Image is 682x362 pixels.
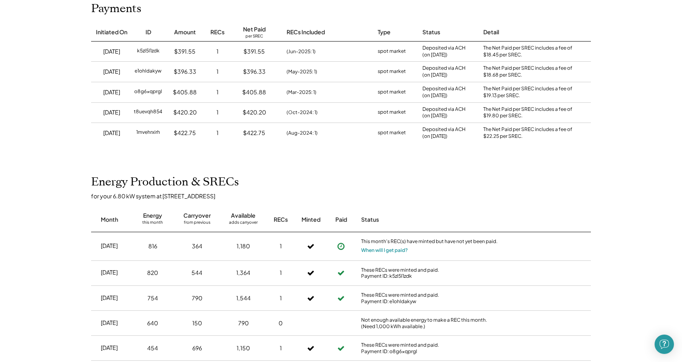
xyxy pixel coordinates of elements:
[280,242,282,250] div: 1
[236,294,251,302] div: 1,544
[274,216,288,224] div: RECs
[210,28,225,36] div: RECs
[378,88,406,96] div: spot market
[91,175,239,189] h2: Energy Production & SRECs
[238,319,249,327] div: 790
[361,246,408,254] button: When will I get paid?
[236,269,250,277] div: 1,364
[243,68,266,76] div: $396.33
[183,212,211,220] div: Carryover
[237,344,250,352] div: 1,150
[147,269,158,277] div: 820
[361,216,498,224] div: Status
[148,294,158,302] div: 754
[103,129,120,137] div: [DATE]
[422,126,466,140] div: Deposited via ACH (on [DATE])
[287,48,316,55] div: (Jun-2025: 1)
[101,268,118,277] div: [DATE]
[280,344,282,352] div: 1
[301,216,320,224] div: Minted
[174,28,196,36] div: Amount
[103,48,120,56] div: [DATE]
[192,242,202,250] div: 364
[101,242,118,250] div: [DATE]
[483,85,576,99] div: The Net Paid per SREC includes a fee of $19.13 per SREC.
[143,212,162,220] div: Energy
[174,48,195,56] div: $391.55
[655,335,674,354] div: Open Intercom Messenger
[280,294,282,302] div: 1
[103,88,120,96] div: [DATE]
[216,68,218,76] div: 1
[422,28,440,36] div: Status
[287,68,317,75] div: (May-2025: 1)
[422,106,466,120] div: Deposited via ACH (on [DATE])
[378,48,406,56] div: spot market
[174,129,196,137] div: $422.75
[483,28,499,36] div: Detail
[135,68,162,76] div: e1ohldakyw
[242,88,266,96] div: $405.88
[173,88,197,96] div: $405.88
[378,129,406,137] div: spot market
[361,238,498,246] div: This month's REC(s) have minted but have not yet been paid.
[237,242,250,250] div: 1,180
[287,129,318,137] div: (Aug-2024: 1)
[280,269,282,277] div: 1
[483,126,576,140] div: The Net Paid per SREC includes a fee of $22.25 per SREC.
[96,28,127,36] div: Initiated On
[101,319,118,327] div: [DATE]
[192,319,202,327] div: 150
[174,68,196,76] div: $396.33
[287,28,325,36] div: RECs Included
[231,212,256,220] div: Available
[192,344,202,352] div: 696
[287,89,316,96] div: (Mar-2025: 1)
[147,319,158,327] div: 640
[243,129,265,137] div: $422.75
[101,294,118,302] div: [DATE]
[245,33,263,40] div: per SREC
[216,108,218,117] div: 1
[103,108,120,117] div: [DATE]
[216,88,218,96] div: 1
[146,28,151,36] div: ID
[243,25,266,33] div: Net Paid
[101,216,118,224] div: Month
[422,65,466,79] div: Deposited via ACH (on [DATE])
[229,220,258,228] div: adds carryover
[483,45,576,58] div: The Net Paid per SREC includes a fee of $18.45 per SREC.
[137,48,160,56] div: k5zl5l1zdk
[134,88,162,96] div: o8g6xqprgl
[184,220,210,228] div: from previous
[192,294,202,302] div: 790
[422,45,466,58] div: Deposited via ACH (on [DATE])
[147,344,158,352] div: 454
[134,108,162,117] div: t8uevqh854
[483,106,576,120] div: The Net Paid per SREC includes a fee of $19.80 per SREC.
[378,108,406,117] div: spot market
[173,108,197,117] div: $420.20
[243,108,266,117] div: $420.20
[91,2,141,16] h2: Payments
[103,68,120,76] div: [DATE]
[361,342,498,354] div: These RECs were minted and paid. Payment ID: o8g6xqprgl
[361,317,498,329] div: Not enough available energy to make a REC this month. (Need 1,000 kWh available.)
[91,192,599,200] div: for your 6.80 kW system at [STREET_ADDRESS]
[148,242,157,250] div: 816
[378,28,391,36] div: Type
[216,48,218,56] div: 1
[422,85,466,99] div: Deposited via ACH (on [DATE])
[335,216,347,224] div: Paid
[136,129,160,137] div: 1mvehrxirh
[335,240,347,252] button: Payment approved, but not yet initiated.
[243,48,265,56] div: $391.55
[142,220,163,228] div: this month
[216,129,218,137] div: 1
[279,319,283,327] div: 0
[483,65,576,79] div: The Net Paid per SREC includes a fee of $18.68 per SREC.
[191,269,202,277] div: 544
[378,68,406,76] div: spot market
[361,267,498,279] div: These RECs were minted and paid. Payment ID: k5zl5l1zdk
[361,292,498,304] div: These RECs were minted and paid. Payment ID: e1ohldakyw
